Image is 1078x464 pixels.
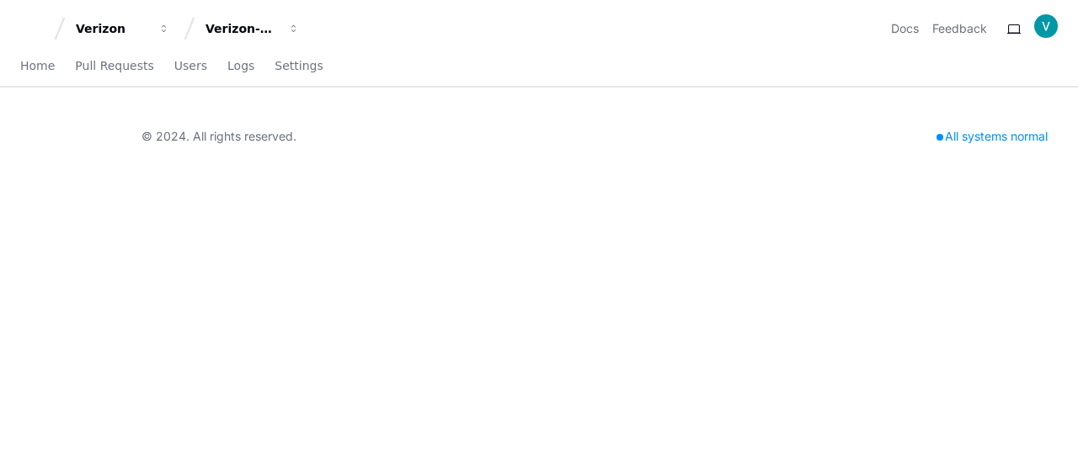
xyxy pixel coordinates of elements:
button: Verizon-Clarify-Order-Management [199,13,307,44]
img: ACg8ocIVGmbV5QC7sogtToLH7ur86v4ZV7-k1UTZgp2IHv-bqQe70w=s96-c [1034,14,1058,38]
a: Home [20,47,55,86]
div: Verizon-Clarify-Order-Management [205,20,278,37]
div: Verizon [76,20,148,37]
div: © 2024. All rights reserved. [141,128,296,145]
div: All systems normal [926,125,1058,148]
span: Home [20,61,55,71]
button: Verizon [69,13,177,44]
button: Feedback [932,20,987,37]
span: Settings [275,61,323,71]
a: Users [174,47,207,86]
span: Pull Requests [75,61,153,71]
a: Pull Requests [75,47,153,86]
span: Logs [227,61,254,71]
a: Logs [227,47,254,86]
a: Settings [275,47,323,86]
a: Docs [891,20,919,37]
span: Users [174,61,207,71]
